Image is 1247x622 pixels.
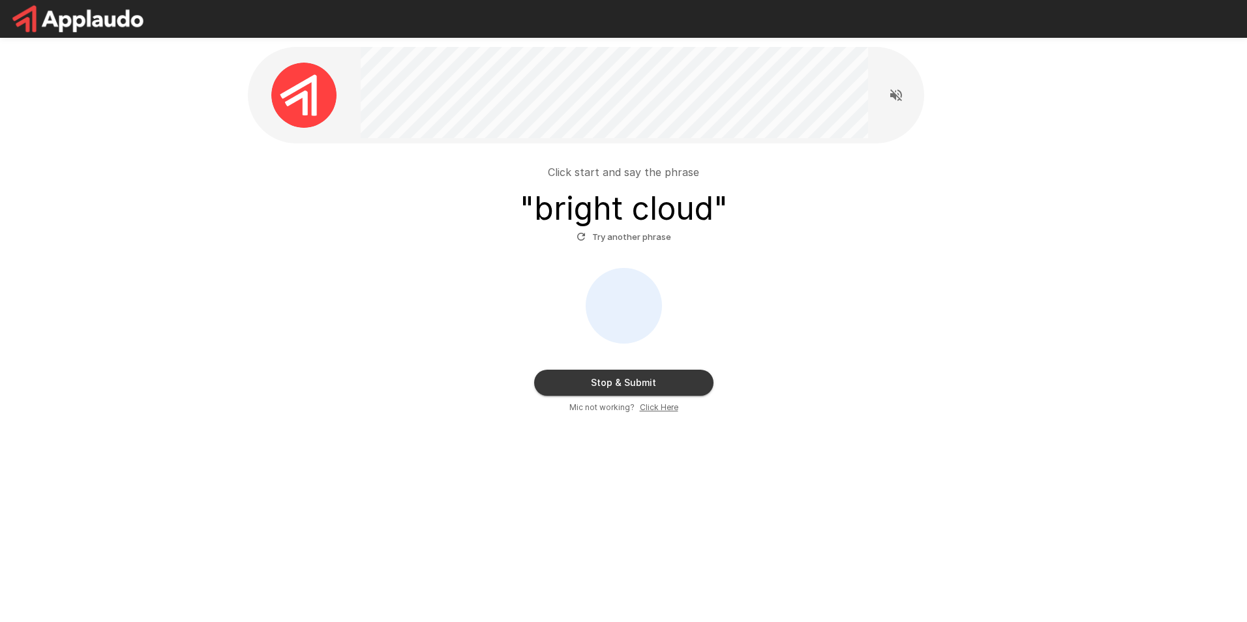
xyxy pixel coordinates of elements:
span: Mic not working? [569,401,635,414]
button: Try another phrase [573,227,674,247]
button: Read questions aloud [883,82,909,108]
h3: " bright cloud " [520,190,728,227]
button: Stop & Submit [534,370,714,396]
u: Click Here [640,402,678,412]
img: applaudo_avatar.png [271,63,337,128]
p: Click start and say the phrase [548,164,699,180]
